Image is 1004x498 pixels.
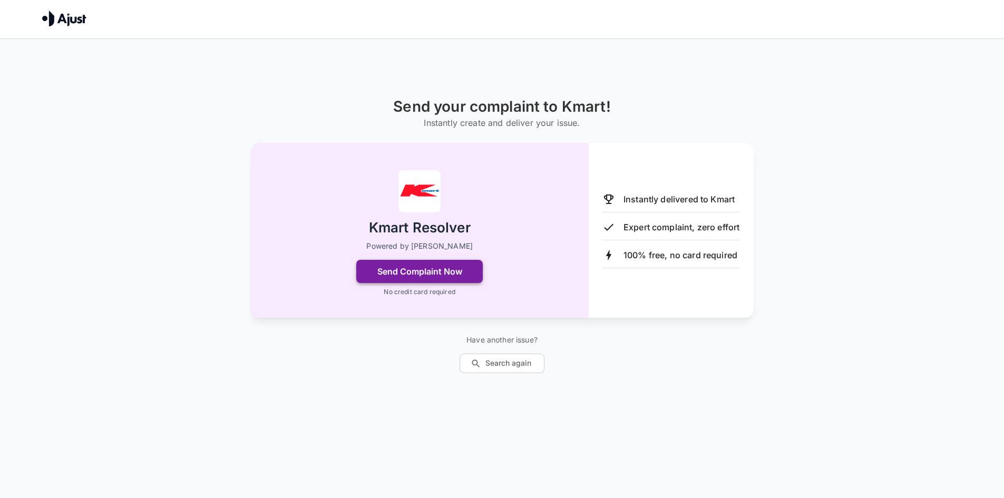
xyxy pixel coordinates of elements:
p: Expert complaint, zero effort [623,221,739,233]
button: Search again [460,354,544,373]
h6: Instantly create and deliver your issue. [393,115,610,130]
h1: Send your complaint to Kmart! [393,98,610,115]
p: Instantly delivered to Kmart [623,193,735,206]
p: 100% free, no card required [623,249,737,261]
button: Send Complaint Now [356,260,483,283]
p: No credit card required [384,287,455,297]
h2: Kmart Resolver [369,219,471,237]
img: Kmart [398,170,441,212]
p: Powered by [PERSON_NAME] [366,241,473,251]
img: Ajust [42,11,86,26]
p: Have another issue? [460,335,544,345]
